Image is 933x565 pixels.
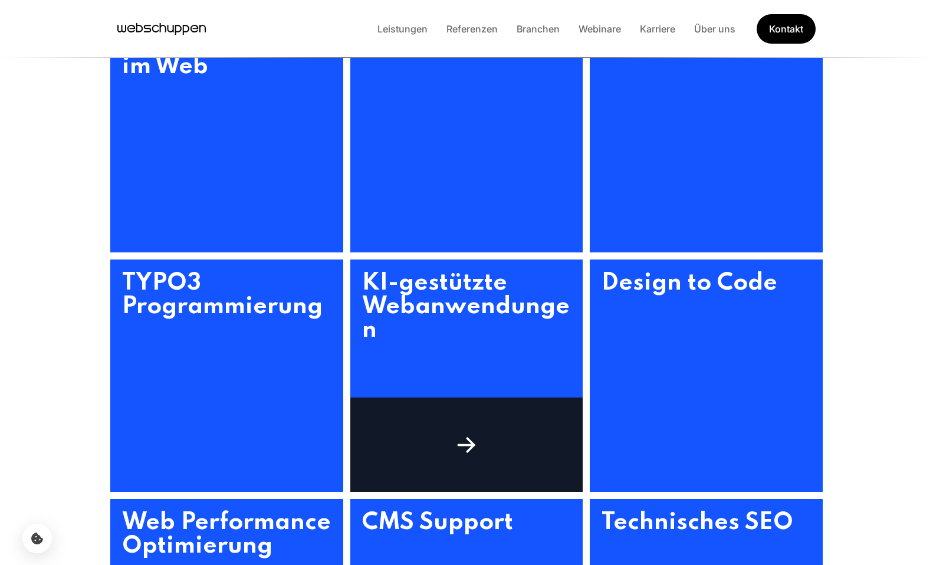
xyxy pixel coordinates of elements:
a: KI-gestützte Webanwendungen [350,259,583,492]
a: Branchen [507,23,569,35]
a: Leistungen [368,23,437,35]
a: Karriere [630,23,685,35]
a: App Entwicklung [350,19,583,252]
a: Webinare [569,23,630,35]
a: Hauptseite besuchen [117,20,206,38]
a: Über uns [685,23,745,35]
button: Cookie-Einstellungen öffnen [22,524,52,553]
a: TYPO3 Programmierung [110,259,343,492]
a: Referenzen [437,23,507,35]
a: Onlinemarketing [590,19,823,252]
a: Get Started [757,14,816,44]
a: Design to Code [590,259,823,492]
a: Barrierefreiheit im Web [110,19,343,252]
